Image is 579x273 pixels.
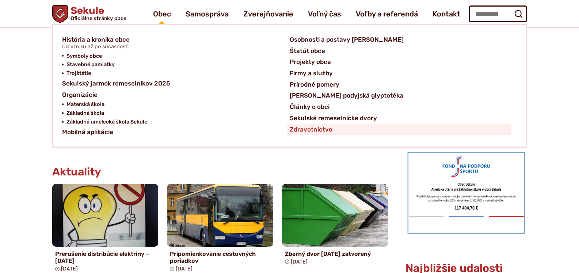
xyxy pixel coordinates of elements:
a: Základná škola [66,109,281,118]
h4: Zberný dvor [DATE] zatvorený [285,250,385,257]
span: Články o obci [290,101,330,113]
span: Mobilná aplikácia [62,126,113,138]
a: Logo Sekule, prejsť na domovskú stránku. [52,5,126,23]
span: Štatút obce [290,45,325,57]
span: Od vzniku až po súčasnosť. [62,44,130,50]
span: Trojštátie [66,69,91,78]
a: Voľby a referendá [356,4,418,24]
a: Zverejňovanie [243,4,293,24]
h4: Pripomienkovanie cestovných poriadkov [170,250,270,264]
h3: Aktuality [52,166,101,178]
h4: Prerušenie distribúcie elektriny – [DATE] [55,250,156,264]
span: [PERSON_NAME] podyjská glyptotéka [290,90,403,101]
span: Prírodné pomery [290,79,339,90]
a: Symboly obce [66,52,281,61]
h1: Sekule [68,6,126,21]
span: Sekulské remeselnícke dvory [290,113,377,124]
a: Materská škola [66,100,281,109]
a: Voľný čas [308,4,341,24]
a: Samospráva [186,4,229,24]
a: Štatút obce [290,45,508,57]
a: Kontakt [433,4,460,24]
a: Trojštátie [66,69,281,78]
span: Stavebné pamiatky [66,60,115,69]
img: Prejsť na domovskú stránku [52,5,68,23]
img: draha.png [405,150,527,235]
span: Základná škola [66,109,104,118]
a: Firmy a služby [290,68,508,79]
span: Materská škola [66,100,104,109]
a: Prírodné pomery [290,79,508,90]
span: Firmy a služby [290,68,333,79]
span: [DATE] [291,259,308,265]
span: História a kronika obce [62,34,130,52]
a: Zdravotníctvo [290,124,508,135]
span: Osobnosti a postavy [PERSON_NAME] [290,34,404,45]
a: Sekulské remeselnícke dvory [290,113,508,124]
a: Stavebné pamiatky [66,60,281,69]
a: Články o obci [290,101,508,113]
a: Projekty obce [290,56,508,68]
a: Organizácie [62,89,281,101]
a: Obec [153,4,171,24]
a: Osobnosti a postavy [PERSON_NAME] [290,34,508,45]
span: Základná umelecká škola Sekule [66,118,147,126]
span: Sekulský jarmok remeselníkov 2025 [62,78,170,89]
span: Symboly obce [66,52,102,61]
span: [DATE] [61,266,78,272]
span: Organizácie [62,89,98,101]
a: Mobilná aplikácia [62,126,281,138]
a: [PERSON_NAME] podyjská glyptotéka [290,90,508,101]
span: Zdravotníctvo [290,124,332,135]
a: História a kronika obceOd vzniku až po súčasnosť. [62,34,281,52]
a: Zberný dvor [DATE] zatvorený [DATE] [282,184,388,268]
span: Oficiálne stránky obce [70,16,126,21]
span: [DATE] [176,266,193,272]
a: Sekulský jarmok remeselníkov 2025 [62,78,281,89]
a: Základná umelecká škola Sekule [66,118,281,126]
span: Projekty obce [290,56,331,68]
